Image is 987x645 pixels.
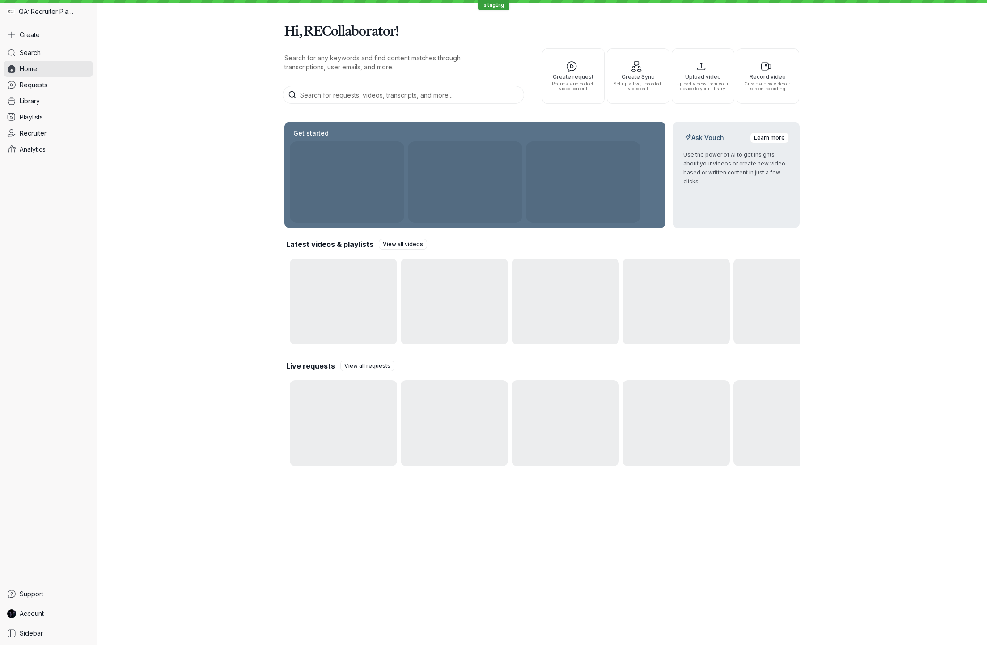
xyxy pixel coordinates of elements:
[283,86,524,104] input: Search for requests, videos, transcripts, and more...
[737,48,799,104] button: Record videoCreate a new video or screen recording
[542,48,605,104] button: Create requestRequest and collect video content
[284,54,499,72] p: Search for any keywords and find content matches through transcriptions, user emails, and more.
[741,81,795,91] span: Create a new video or screen recording
[20,609,44,618] span: Account
[379,239,427,250] a: View all videos
[20,129,47,138] span: Recruiter
[20,145,46,154] span: Analytics
[546,81,601,91] span: Request and collect video content
[340,361,394,371] a: View all requests
[676,74,730,80] span: Upload video
[611,74,665,80] span: Create Sync
[19,7,76,16] span: QA: Recruiter Playground
[754,133,785,142] span: Learn more
[683,150,789,186] p: Use the power of AI to get insights about your videos or create new video-based or written conten...
[607,48,669,104] button: Create SyncSet up a live, recorded video call
[284,18,800,43] h1: Hi, RECollaborator!
[4,27,93,43] button: Create
[683,133,726,142] h2: Ask Vouch
[750,132,789,143] a: Learn more
[20,64,37,73] span: Home
[4,77,93,93] a: Requests
[20,97,40,106] span: Library
[676,81,730,91] span: Upload videos from your device to your library
[286,239,373,249] h2: Latest videos & playlists
[20,81,47,89] span: Requests
[4,125,93,141] a: Recruiter
[4,4,93,20] div: QA: Recruiter Playground
[7,8,15,16] img: QA: Recruiter Playground avatar
[20,30,40,39] span: Create
[20,48,41,57] span: Search
[4,109,93,125] a: Playlists
[741,74,795,80] span: Record video
[672,48,734,104] button: Upload videoUpload videos from your device to your library
[4,625,93,641] a: Sidebar
[344,361,390,370] span: View all requests
[4,61,93,77] a: Home
[383,240,423,249] span: View all videos
[20,113,43,122] span: Playlists
[4,606,93,622] a: RECollaborator avatarAccount
[20,629,43,638] span: Sidebar
[4,93,93,109] a: Library
[292,129,330,138] h2: Get started
[546,74,601,80] span: Create request
[4,586,93,602] a: Support
[4,45,93,61] a: Search
[286,361,335,371] h2: Live requests
[20,590,43,598] span: Support
[4,141,93,157] a: Analytics
[611,81,665,91] span: Set up a live, recorded video call
[7,609,16,618] img: RECollaborator avatar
